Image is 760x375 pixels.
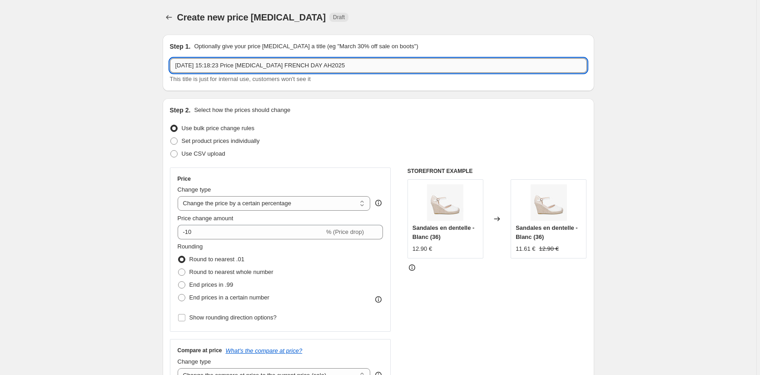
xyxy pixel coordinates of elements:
[178,347,222,354] h3: Compare at price
[170,58,587,73] input: 30% off holiday sale
[178,358,211,365] span: Change type
[177,12,326,22] span: Create new price [MEDICAL_DATA]
[170,42,191,51] h2: Step 1.
[182,137,260,144] span: Set product prices individually
[178,225,324,239] input: -15
[516,245,535,252] span: 11.61 €
[189,314,277,321] span: Show rounding direction options?
[189,281,233,288] span: End prices in .99
[412,224,475,240] span: Sandales en dentelle - Blanc (36)
[407,167,587,175] h6: STOREFRONT EXAMPLE
[194,42,418,51] p: Optionally give your price [MEDICAL_DATA] a title (eg "March 30% off sale on boots")
[194,106,290,115] p: Select how the prices should change
[531,184,567,221] img: 10-15_MARY-216-1_80x.jpg
[412,245,432,252] span: 12.90 €
[189,256,244,263] span: Round to nearest .01
[170,76,311,82] span: This title is just for internal use, customers won't see it
[333,14,345,21] span: Draft
[178,175,191,182] h3: Price
[374,198,383,208] div: help
[178,243,203,250] span: Rounding
[182,150,225,157] span: Use CSV upload
[226,347,303,354] button: What's the compare at price?
[427,184,463,221] img: 10-15_MARY-216-1_80x.jpg
[189,294,269,301] span: End prices in a certain number
[182,125,254,132] span: Use bulk price change rules
[178,186,211,193] span: Change type
[539,245,559,252] span: 12.90 €
[178,215,233,222] span: Price change amount
[189,269,273,275] span: Round to nearest whole number
[326,228,364,235] span: % (Price drop)
[170,106,191,115] h2: Step 2.
[516,224,578,240] span: Sandales en dentelle - Blanc (36)
[163,11,175,24] button: Price change jobs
